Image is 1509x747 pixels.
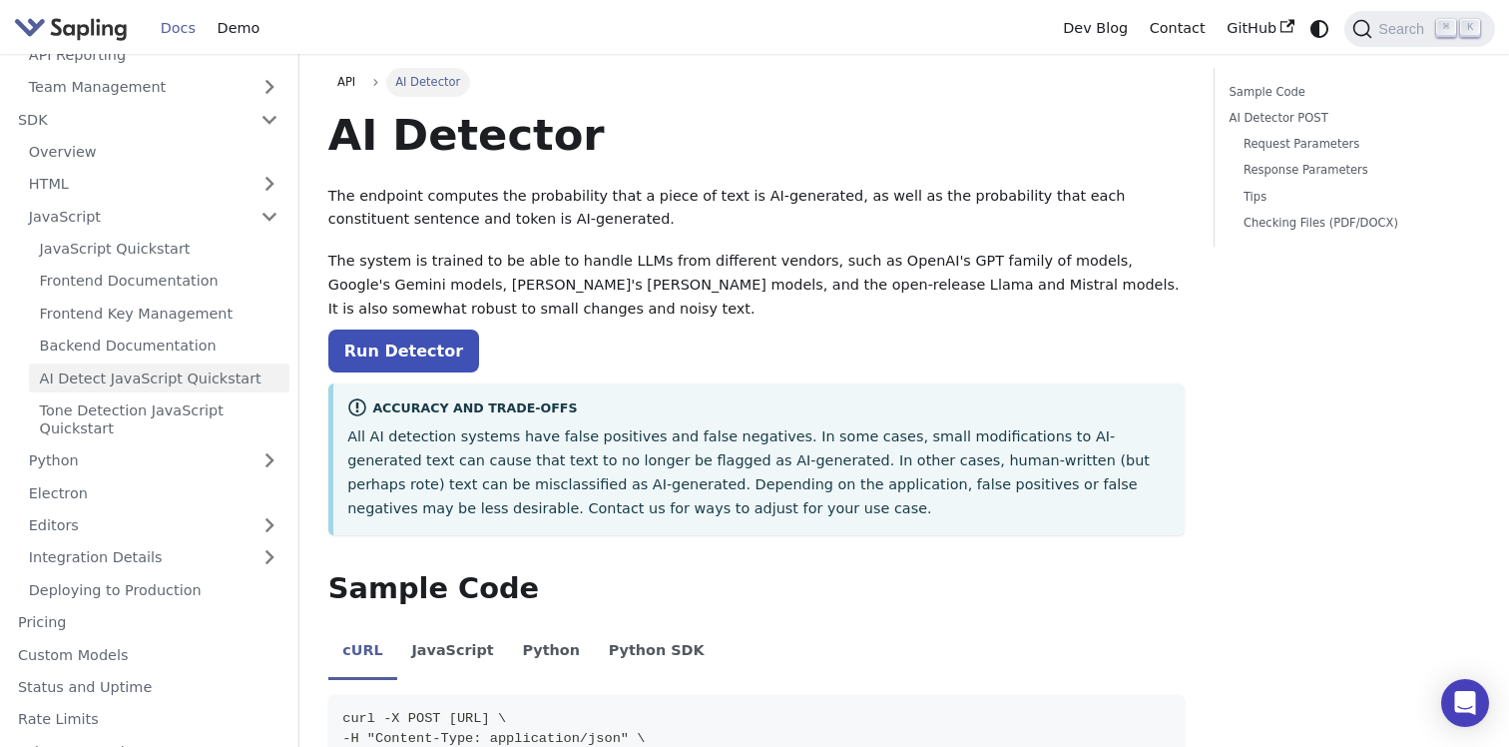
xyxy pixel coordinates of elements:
[1460,19,1480,37] kbd: K
[150,13,207,44] a: Docs
[397,625,508,681] li: JavaScript
[328,250,1186,321] p: The system is trained to be able to handle LLMs from different vendors, such as OpenAI's GPT fami...
[594,625,719,681] li: Python SDK
[7,705,289,734] a: Rate Limits
[342,711,506,726] span: curl -X POST [URL] \
[1230,109,1473,128] a: AI Detector POST
[328,108,1186,162] h1: AI Detector
[29,396,289,443] a: Tone Detection JavaScript Quickstart
[328,68,365,96] a: API
[7,673,289,702] a: Status and Uptime
[7,640,289,669] a: Custom Models
[14,14,128,43] img: Sapling.ai
[7,608,289,637] a: Pricing
[328,68,1186,96] nav: Breadcrumbs
[1344,11,1494,47] button: Search (Command+K)
[1139,13,1217,44] a: Contact
[18,138,289,167] a: Overview
[18,170,289,199] a: HTML
[250,105,289,134] button: Collapse sidebar category 'SDK'
[18,73,289,102] a: Team Management
[207,13,270,44] a: Demo
[328,330,479,373] a: Run Detector
[18,40,289,69] a: API Reporting
[250,511,289,540] button: Expand sidebar category 'Editors'
[1244,214,1466,233] a: Checking Files (PDF/DOCX)
[328,185,1186,233] p: The endpoint computes the probability that a piece of text is AI-generated, as well as the probab...
[18,511,250,540] a: Editors
[18,478,289,507] a: Electron
[1216,13,1304,44] a: GitHub
[29,364,289,392] a: AI Detect JavaScript Quickstart
[1230,83,1473,102] a: Sample Code
[18,202,289,231] a: JavaScript
[1244,188,1466,207] a: Tips
[1244,161,1466,180] a: Response Parameters
[342,731,645,746] span: -H "Content-Type: application/json" \
[18,543,289,572] a: Integration Details
[7,105,250,134] a: SDK
[347,397,1171,421] div: Accuracy and Trade-offs
[18,446,289,475] a: Python
[508,625,594,681] li: Python
[1436,19,1456,37] kbd: ⌘
[18,575,289,604] a: Deploying to Production
[29,235,289,264] a: JavaScript Quickstart
[328,625,397,681] li: cURL
[1052,13,1138,44] a: Dev Blog
[328,571,1186,607] h2: Sample Code
[1305,14,1334,43] button: Switch between dark and light mode (currently system mode)
[1372,21,1436,37] span: Search
[14,14,135,43] a: Sapling.ai
[29,332,289,361] a: Backend Documentation
[347,425,1171,520] p: All AI detection systems have false positives and false negatives. In some cases, small modificat...
[1441,679,1489,727] div: Open Intercom Messenger
[29,267,289,296] a: Frontend Documentation
[29,299,289,328] a: Frontend Key Management
[337,75,355,89] span: API
[386,68,470,96] span: AI Detector
[1244,135,1466,154] a: Request Parameters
